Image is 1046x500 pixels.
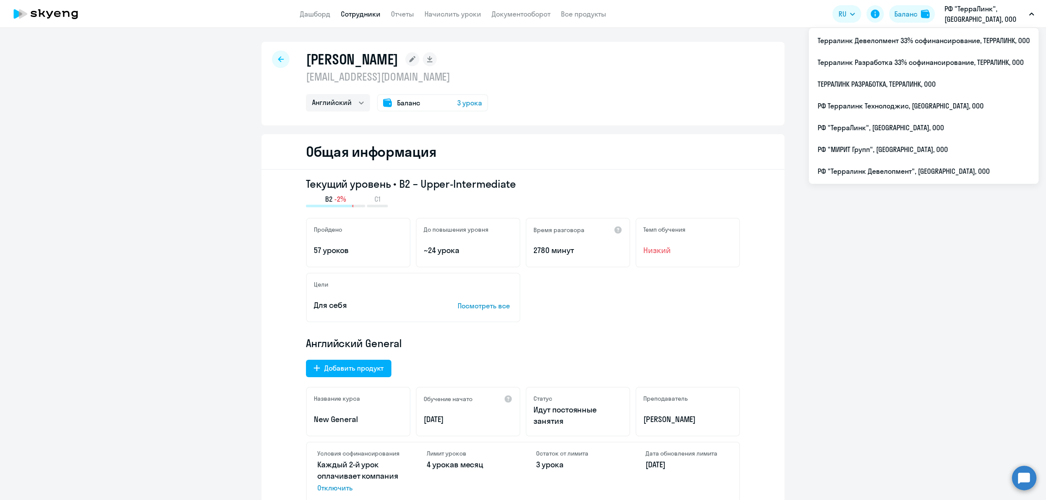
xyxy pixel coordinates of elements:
[341,10,380,18] a: Сотрудники
[458,301,513,311] p: Посмотреть все
[533,245,622,256] p: 2780 минут
[894,9,917,19] div: Баланс
[314,414,403,425] p: New General
[645,459,729,470] p: [DATE]
[427,459,454,470] span: 4 урока
[317,483,401,493] span: Отключить
[306,177,740,191] h3: Текущий уровень • B2 – Upper-Intermediate
[944,3,1026,24] p: РФ "ТерраЛинк", [GEOGRAPHIC_DATA], ООО
[645,449,729,457] h4: Дата обновления лимита
[314,245,403,256] p: 57 уроков
[643,245,732,256] span: Низкий
[374,194,380,204] span: C1
[427,449,510,457] h4: Лимит уроков
[457,98,482,108] span: 3 урока
[306,51,398,68] h1: [PERSON_NAME]
[324,363,384,373] div: Добавить продукт
[889,5,935,23] button: Балансbalance
[839,9,846,19] span: RU
[425,10,481,18] a: Начислить уроки
[533,404,622,427] p: Идут постоянные занятия
[424,245,513,256] p: ~24 урока
[533,226,584,234] h5: Время разговора
[424,395,472,403] h5: Обучение начато
[306,360,391,377] button: Добавить продукт
[334,194,346,204] span: -2%
[306,336,402,350] span: Английский General
[809,28,1039,184] ul: RU
[314,280,328,288] h5: Цели
[832,5,861,23] button: RU
[921,10,930,18] img: balance
[325,194,333,204] span: B2
[306,143,436,160] h2: Общая информация
[643,226,686,233] h5: Темп обучения
[940,3,1039,24] button: РФ "ТерраЛинк", [GEOGRAPHIC_DATA], ООО
[397,98,420,108] span: Баланс
[561,10,606,18] a: Все продукты
[317,459,401,493] p: Каждый 2-й урок оплачивает компания
[306,70,488,84] p: [EMAIL_ADDRESS][DOMAIN_NAME]
[643,414,732,425] p: [PERSON_NAME]
[533,395,552,402] h5: Статус
[424,414,513,425] p: [DATE]
[300,10,330,18] a: Дашборд
[314,395,360,402] h5: Название курса
[424,226,489,233] h5: До повышения уровня
[536,449,619,457] h4: Остаток от лимита
[391,10,414,18] a: Отчеты
[427,459,510,470] p: в месяц
[314,226,342,233] h5: Пройдено
[492,10,550,18] a: Документооборот
[643,395,688,402] h5: Преподаватель
[317,449,401,457] h4: Условия софинансирования
[536,459,564,470] span: 3 урока
[314,300,431,311] p: Для себя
